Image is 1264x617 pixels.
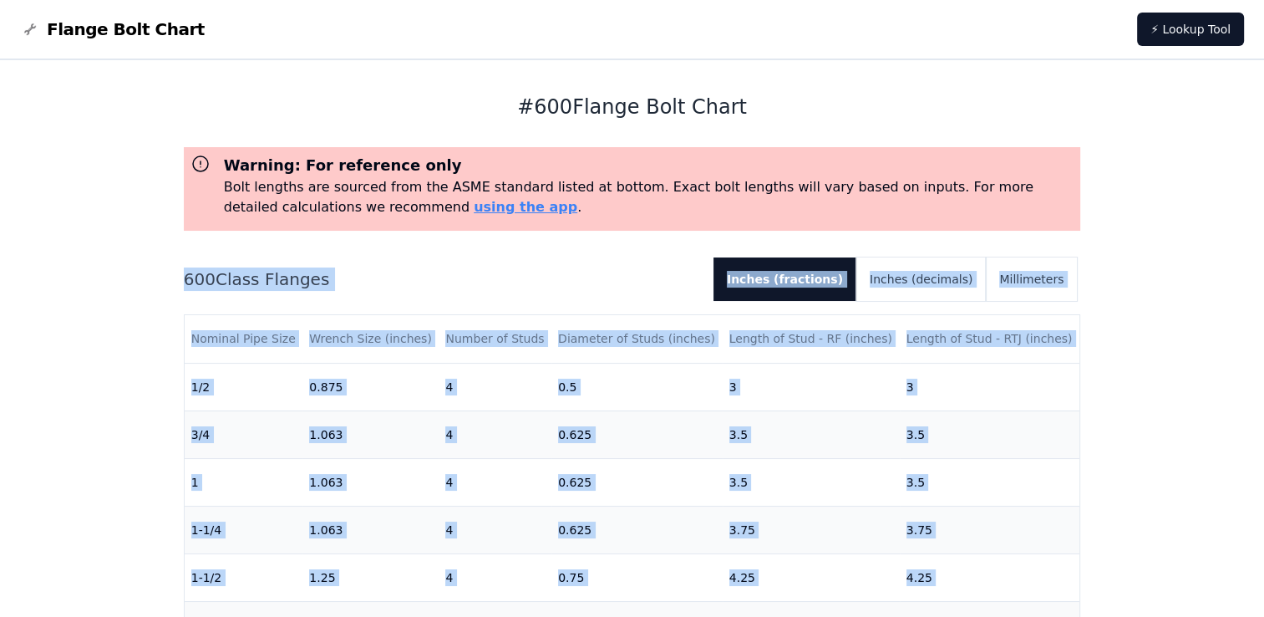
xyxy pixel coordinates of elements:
td: 1.063 [302,410,439,458]
th: Nominal Pipe Size [185,315,303,363]
td: 4 [439,363,551,410]
td: 3 [723,363,900,410]
td: 4 [439,553,551,601]
td: 0.5 [551,363,723,410]
th: Length of Stud - RF (inches) [723,315,900,363]
td: 3.5 [723,458,900,506]
td: 1 [185,458,303,506]
td: 0.75 [551,553,723,601]
td: 0.875 [302,363,439,410]
td: 1-1/4 [185,506,303,553]
td: 1.063 [302,458,439,506]
td: 0.625 [551,506,723,553]
td: 0.625 [551,410,723,458]
p: Bolt lengths are sourced from the ASME standard listed at bottom. Exact bolt lengths will vary ba... [224,177,1074,217]
td: 4 [439,410,551,458]
button: Millimeters [986,258,1077,301]
td: 1.25 [302,553,439,601]
h2: 600 Class Flanges [184,268,700,291]
td: 3.5 [900,458,1080,506]
td: 3.5 [723,410,900,458]
h3: Warning: For reference only [224,154,1074,177]
td: 3.75 [723,506,900,553]
a: ⚡ Lookup Tool [1137,13,1244,46]
td: 4 [439,458,551,506]
h1: # 600 Flange Bolt Chart [184,94,1081,120]
a: Flange Bolt Chart LogoFlange Bolt Chart [20,18,205,41]
th: Wrench Size (inches) [302,315,439,363]
th: Length of Stud - RTJ (inches) [900,315,1080,363]
td: 3/4 [185,410,303,458]
td: 0.625 [551,458,723,506]
a: using the app [474,199,577,215]
button: Inches (decimals) [856,258,986,301]
td: 3.75 [900,506,1080,553]
th: Diameter of Studs (inches) [551,315,723,363]
td: 4.25 [900,553,1080,601]
td: 4.25 [723,553,900,601]
td: 3 [900,363,1080,410]
td: 4 [439,506,551,553]
td: 1.063 [302,506,439,553]
td: 1-1/2 [185,553,303,601]
td: 1/2 [185,363,303,410]
button: Inches (fractions) [713,258,856,301]
th: Number of Studs [439,315,551,363]
span: Flange Bolt Chart [47,18,205,41]
img: Flange Bolt Chart Logo [20,19,40,39]
td: 3.5 [900,410,1080,458]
